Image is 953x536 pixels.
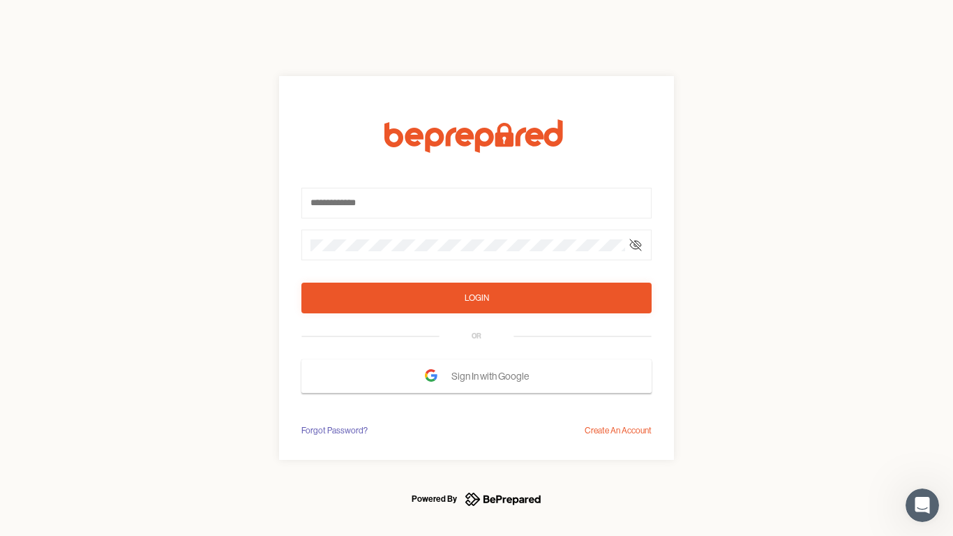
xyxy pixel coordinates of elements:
button: Sign In with Google [301,359,652,393]
div: Forgot Password? [301,424,368,438]
div: Create An Account [585,424,652,438]
iframe: Intercom live chat [906,489,939,522]
div: Login [465,291,489,305]
div: OR [472,331,481,342]
div: Powered By [412,491,457,507]
span: Sign In with Google [451,364,536,389]
button: Login [301,283,652,313]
